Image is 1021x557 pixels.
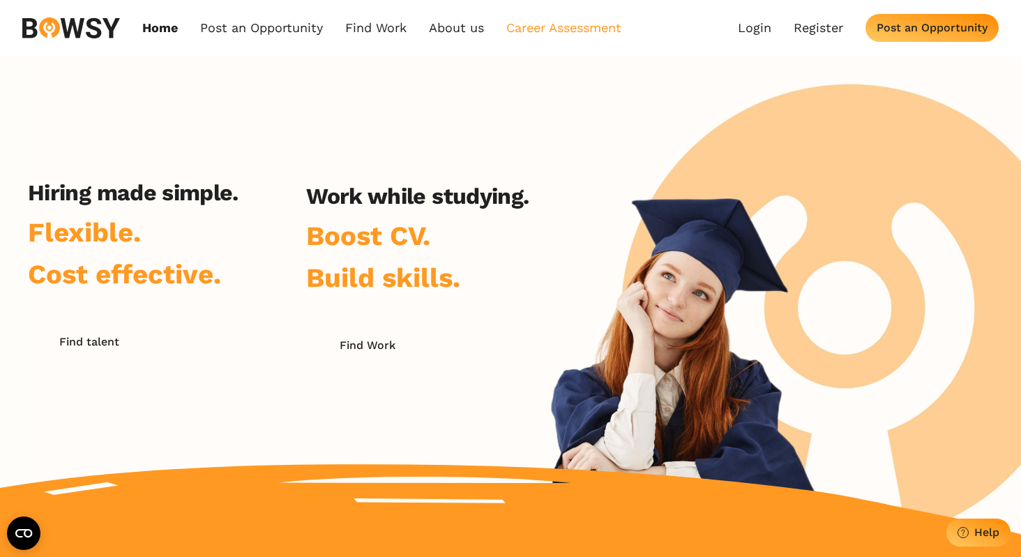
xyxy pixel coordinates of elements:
span: Boost CV. [306,220,430,251]
div: Post an Opportunity [877,21,988,34]
h2: Work while studying. [306,183,529,209]
button: Post an Opportunity [865,14,999,42]
img: svg%3e [22,17,120,38]
div: Find Work [340,339,395,352]
span: Cost effective. [28,258,221,290]
span: Build skills. [306,262,460,293]
button: Find Work [306,332,428,359]
button: Help [946,519,1011,547]
button: Open CMP widget [7,517,40,550]
a: Register [794,20,843,36]
a: Career Assessment [506,20,621,36]
div: Find talent [59,335,119,348]
div: Help [974,526,999,539]
span: Flexible. [28,216,141,248]
a: Login [738,20,771,36]
h2: Hiring made simple. [28,179,239,206]
button: Find talent [28,328,150,356]
a: Home [142,20,178,36]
